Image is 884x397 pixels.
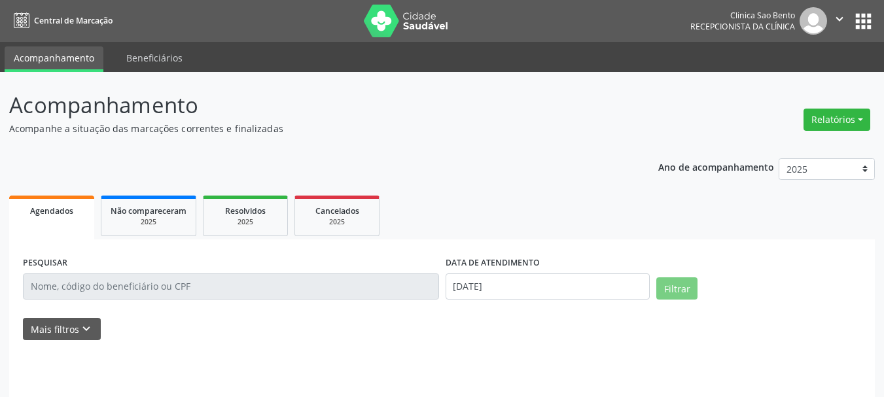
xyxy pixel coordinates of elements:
div: 2025 [304,217,370,227]
button: Filtrar [656,277,698,300]
input: Selecione um intervalo [446,273,650,300]
img: img [800,7,827,35]
button: Mais filtroskeyboard_arrow_down [23,318,101,341]
span: Resolvidos [225,205,266,216]
i: keyboard_arrow_down [79,322,94,336]
div: 2025 [213,217,278,227]
span: Agendados [30,205,73,216]
div: 2025 [111,217,186,227]
a: Central de Marcação [9,10,113,31]
p: Acompanhamento [9,89,615,122]
span: Cancelados [315,205,359,216]
span: Central de Marcação [34,15,113,26]
label: PESQUISAR [23,253,67,273]
button:  [827,7,852,35]
input: Nome, código do beneficiário ou CPF [23,273,439,300]
p: Acompanhe a situação das marcações correntes e finalizadas [9,122,615,135]
p: Ano de acompanhamento [658,158,774,175]
label: DATA DE ATENDIMENTO [446,253,540,273]
button: apps [852,10,875,33]
button: Relatórios [804,109,870,131]
a: Beneficiários [117,46,192,69]
div: Clinica Sao Bento [690,10,795,21]
i:  [832,12,847,26]
a: Acompanhamento [5,46,103,72]
span: Recepcionista da clínica [690,21,795,32]
span: Não compareceram [111,205,186,216]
